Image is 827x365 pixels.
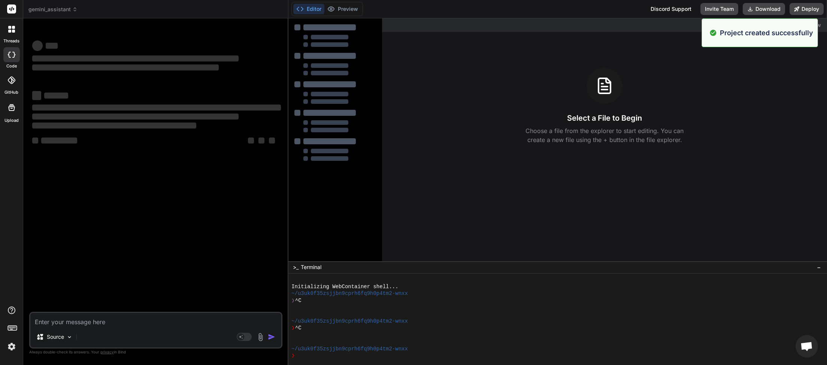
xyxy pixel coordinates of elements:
[815,261,823,273] button: −
[4,117,19,124] label: Upload
[32,40,43,51] span: ‌
[256,333,265,341] img: attachment
[817,263,821,271] span: −
[293,263,299,271] span: >_
[4,89,18,96] label: GitHub
[291,352,295,359] span: ❯
[6,63,17,69] label: code
[268,333,275,341] img: icon
[720,28,813,38] p: Project created successfully
[41,138,77,144] span: ‌
[5,340,18,353] img: settings
[32,138,38,144] span: ‌
[301,263,321,271] span: Terminal
[295,297,302,304] span: ^C
[521,126,688,144] p: Choose a file from the explorer to start editing. You can create a new file using the + button in...
[32,64,219,70] span: ‌
[291,346,408,352] span: ~/u3uk0f35zsjjbn9cprh6fq9h0p4tm2-wnxx
[32,91,41,100] span: ‌
[324,4,361,14] button: Preview
[709,28,717,38] img: alert
[295,325,302,331] span: ^C
[47,333,64,341] p: Source
[291,297,295,304] span: ❯
[293,4,324,14] button: Editor
[66,334,73,340] img: Pick Models
[3,38,19,44] label: threads
[32,114,239,120] span: ‌
[28,6,78,13] span: gemini_assistant
[700,3,738,15] button: Invite Team
[743,3,785,15] button: Download
[248,138,254,144] span: ‌
[258,138,264,144] span: ‌
[567,113,642,123] h3: Select a File to Begin
[646,3,696,15] div: Discord Support
[44,93,68,99] span: ‌
[32,123,196,129] span: ‌
[291,318,408,325] span: ~/u3uk0f35zsjjbn9cprh6fq9h0p4tm2-wnxx
[291,290,408,297] span: ~/u3uk0f35zsjjbn9cprh6fq9h0p4tm2-wnxx
[46,43,58,49] span: ‌
[32,55,239,61] span: ‌
[790,3,824,15] button: Deploy
[269,138,275,144] span: ‌
[796,335,818,358] div: Open chat
[100,350,114,354] span: privacy
[291,283,398,290] span: Initializing WebContainer shell...
[29,349,282,356] p: Always double-check its answers. Your in Bind
[291,325,295,331] span: ❯
[32,105,281,111] span: ‌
